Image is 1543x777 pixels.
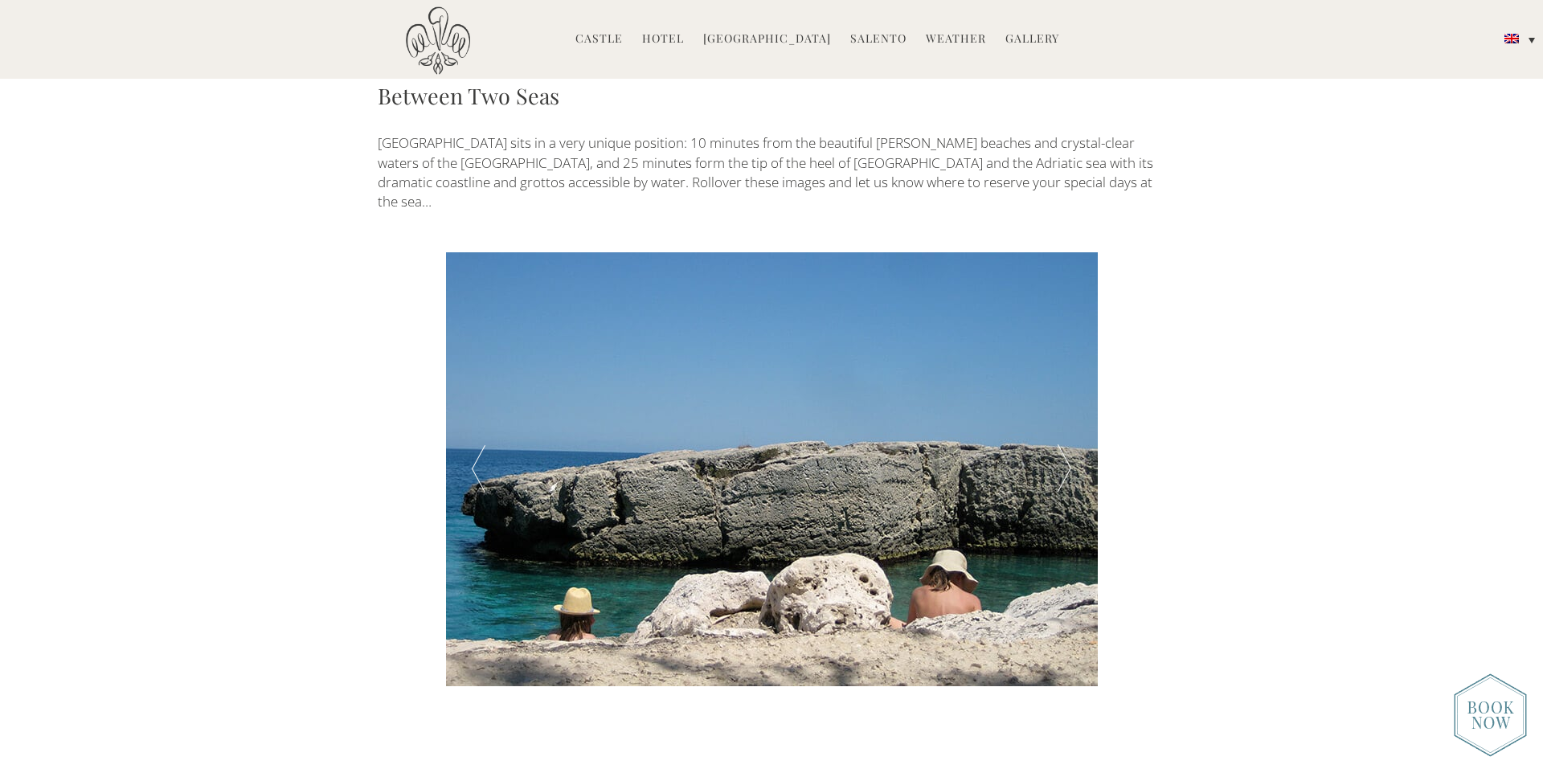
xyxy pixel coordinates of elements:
[926,31,986,49] a: Weather
[1454,673,1527,757] img: new-booknow.png
[1005,31,1059,49] a: Gallery
[378,133,1165,211] p: [GEOGRAPHIC_DATA] sits in a very unique position: 10 minutes from the beautiful [PERSON_NAME] bea...
[850,31,907,49] a: Salento
[642,31,684,49] a: Hotel
[1504,34,1519,43] img: English
[406,6,470,75] img: Castello di Ugento
[703,31,831,49] a: [GEOGRAPHIC_DATA]
[575,31,623,49] a: Castle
